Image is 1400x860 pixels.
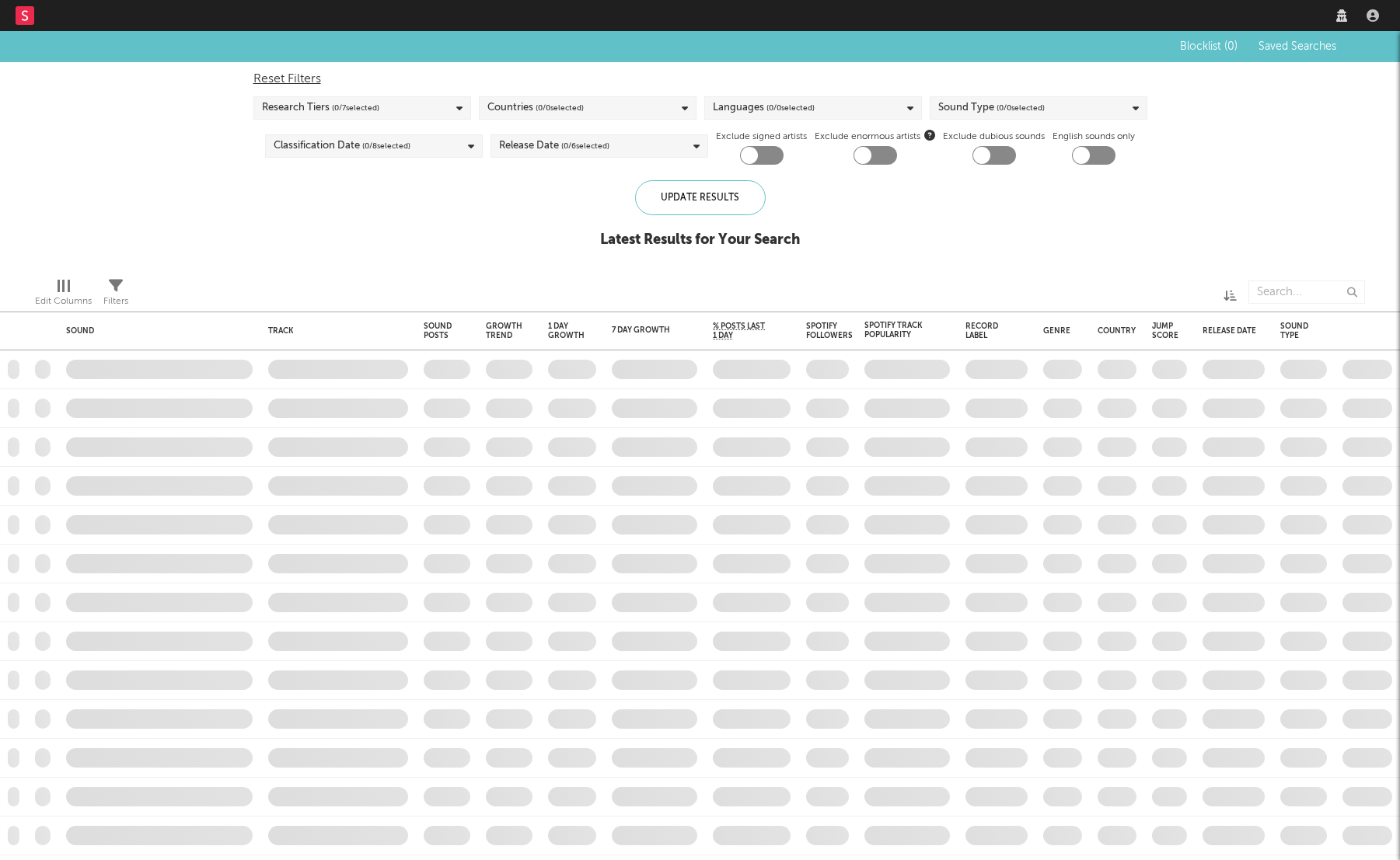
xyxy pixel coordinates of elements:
div: Release Date [499,137,609,155]
span: ( 0 / 0 selected) [766,99,815,117]
div: Sound [66,326,245,336]
div: Edit Columns [35,273,92,318]
label: English sounds only [1053,127,1135,146]
span: ( 0 / 0 selected) [997,99,1045,117]
div: Sound Type [1280,322,1308,340]
div: Release Date [1203,326,1257,336]
div: 7 Day Growth [612,326,674,335]
div: Reset Filters [253,70,1147,89]
button: Saved Searches [1254,40,1339,53]
span: ( 0 / 6 selected) [561,137,609,155]
div: Filters [103,292,128,311]
span: Saved Searches [1259,41,1339,52]
div: Edit Columns [35,292,92,311]
input: Search... [1248,280,1365,304]
div: Languages [713,99,815,117]
div: Genre [1043,326,1070,336]
div: Spotify Track Popularity [864,321,927,339]
label: Exclude signed artists [716,127,807,146]
div: Filters [103,273,128,318]
div: Jump Score [1152,322,1178,340]
button: Exclude enormous artists [924,127,935,142]
span: ( 0 / 7 selected) [332,99,379,117]
div: Research Tiers [262,99,379,117]
div: Spotify Followers [806,322,853,340]
span: ( 0 / 0 selected) [536,99,584,117]
div: Sound Type [938,99,1045,117]
div: Sound Posts [424,322,452,340]
div: Country [1098,326,1136,336]
label: Exclude dubious sounds [943,127,1045,146]
div: Classification Date [274,137,410,155]
div: Record Label [965,322,1004,340]
span: ( 0 / 8 selected) [362,137,410,155]
div: Latest Results for Your Search [600,231,800,249]
span: ( 0 ) [1224,41,1238,52]
span: % Posts Last 1 Day [713,322,767,340]
div: Track [268,326,400,336]
span: Exclude enormous artists [815,127,935,146]
div: 1 Day Growth [548,322,585,340]
div: Countries [487,99,584,117]
div: Update Results [635,180,766,215]
span: Blocklist [1180,41,1238,52]
div: Growth Trend [486,322,525,340]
